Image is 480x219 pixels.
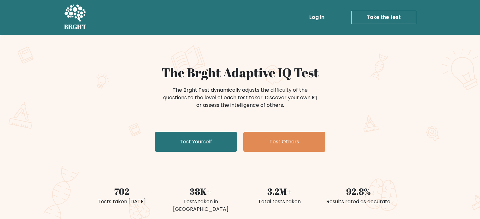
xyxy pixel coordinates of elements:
div: Results rated as accurate [323,198,394,205]
div: Tests taken in [GEOGRAPHIC_DATA] [165,198,236,213]
h5: BRGHT [64,23,87,31]
a: Log in [307,11,327,24]
div: 92.8% [323,185,394,198]
div: The Brght Test dynamically adjusts the difficulty of the questions to the level of each test take... [161,86,319,109]
a: Take the test [351,11,416,24]
h1: The Brght Adaptive IQ Test [86,65,394,80]
a: Test Others [243,132,325,152]
div: 702 [86,185,157,198]
div: Tests taken [DATE] [86,198,157,205]
div: Total tests taken [244,198,315,205]
a: BRGHT [64,3,87,32]
a: Test Yourself [155,132,237,152]
div: 38K+ [165,185,236,198]
div: 3.2M+ [244,185,315,198]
